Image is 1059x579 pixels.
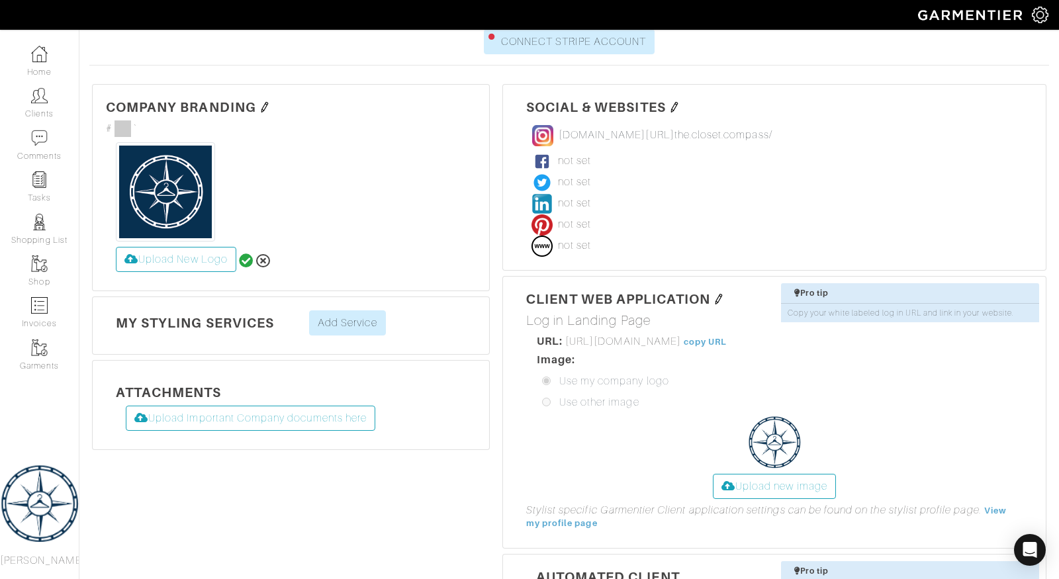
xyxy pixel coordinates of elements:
div: Copy your white labeled log in URL and link in your website. [781,304,1039,322]
span: the.closet.compass/ [674,129,772,141]
span: Attachments [116,384,222,400]
img: garmentier-logo-header-white-b43fb05a5012e4ada735d5af1a66efaba907eab6374d6393d1fbf88cb4ef424d.png [911,3,1032,26]
img: pen-cf24a1663064a2ec1b9c1bd2387e9de7a2fa800b781884d57f21acf72779bad2.png [259,102,270,112]
img: garments-icon-b7da505a4dc4fd61783c78ac3ca0ef83fa9d6f193b1c9dc38574b1d14d53ca28.png [31,255,48,272]
img: website-7c1d345177191472bde3b385a3dfc09e683c6cc9c740836e1c7612723a46e372.png [531,236,553,257]
img: stylists-icon-eb353228a002819b7ec25b43dbf5f0378dd9e0616d9560372ff212230b889e62.png [31,214,48,230]
img: reminder-icon-8004d30b9f0a5d33ae49ab947aed9ed385cf756f9e5892f1edd6e32f2345188e.png [31,171,48,188]
img: facebook-317dd1732a6ad44248c5b87731f7b9da87357f1ebddc45d2c594e0cd8ab5f9a2.png [531,151,553,172]
div: Pro tip [794,565,1033,577]
a: View my profile page [526,506,1007,528]
label: Upload New Logo [116,247,236,272]
img: instagram-ca3bc792a033a2c9429fd021af625c3049b16be64d72d12f1b3be3ecbc60b429.png [532,125,553,146]
label: Use other image [559,394,639,410]
img: linkedin-d037f5688c3efc26aa711fca27d2530e9b4315c93c202ca79e62a18a10446be8.png [531,193,553,214]
span: not set [558,238,591,253]
img: 0AAAAASUVORK5CYII= [116,142,215,242]
a: copy URL [684,337,727,347]
img: pen-cf24a1663064a2ec1b9c1bd2387e9de7a2fa800b781884d57f21acf72779bad2.png [669,102,680,112]
span: Company Branding [106,99,256,114]
div: ` [106,120,476,137]
img: comment-icon-a0a6a9ef722e966f86d9cbdc48e553b5cf19dbc54f86b18d962a5391bc8f6eb6.png [31,130,48,146]
label: Upload Important Company documents here [126,406,375,431]
span: URL: [537,335,563,347]
img: twitter-e883f9cd8240719afd50c0ee89db83673970c87530b2143747009cad9852be48.png [531,172,553,193]
span: not set [558,153,591,169]
label: Use my company logo [559,373,669,389]
span: Stylist specific Garmentier Client application settings can be found on the stylist profile page. [526,504,982,516]
img: dashboard-icon-dbcd8f5a0b271acd01030246c82b418ddd0df26cd7fceb0bd07c9910d44c42f6.png [31,46,48,62]
h5: Log in Landing Page [526,312,1023,328]
a: Add Service [309,310,386,335]
span: not set [558,216,591,232]
span: Social & Websites [526,99,666,114]
div: Open Intercom Messenger [1014,534,1046,566]
span: [URL][DOMAIN_NAME] [565,335,681,347]
img: pinterest-17a07f8e48f40589751b57ff18201fc99a9eae9d7246957fa73960b728dbe378.png [531,214,553,236]
label: Upload new image [713,474,836,499]
span: Сlient Web Application [526,291,711,306]
img: orders-icon-0abe47150d42831381b5fb84f609e132dff9fe21cb692f30cb5eec754e2cba89.png [31,297,48,314]
a: CONNECT STRIPE ACCOUNT [484,29,655,54]
span: not set [558,195,591,211]
span: My Styling Services [116,315,274,330]
span: Image: [537,353,575,366]
img: garments-icon-b7da505a4dc4fd61783c78ac3ca0ef83fa9d6f193b1c9dc38574b1d14d53ca28.png [31,339,48,356]
img: pen-cf24a1663064a2ec1b9c1bd2387e9de7a2fa800b781884d57f21acf72779bad2.png [714,294,724,304]
img: gear-icon-white-bd11855cb880d31180b6d7d6211b90ccbf57a29d726f0c71d8c61bd08dd39cc2.png [1032,7,1048,23]
a: [DOMAIN_NAME][URL]the.closet.compass/ [526,120,781,151]
img: clients-icon-6bae9207a08558b7cb47a8932f037763ab4055f8c8b6bfacd5dc20c3e0201464.png [31,87,48,104]
span: # [106,120,112,136]
span: not set [558,174,591,190]
div: Pro tip [794,287,1033,299]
